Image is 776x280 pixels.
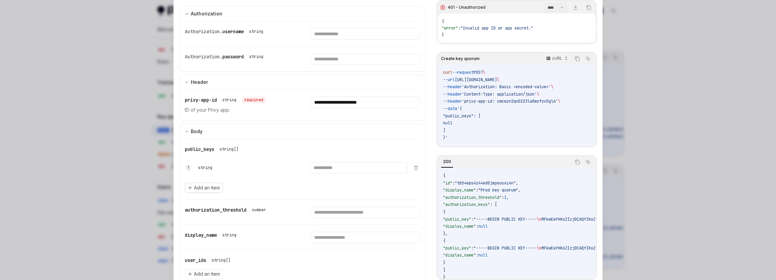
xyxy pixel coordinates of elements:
[185,232,239,238] div: display_name
[443,260,445,265] span: }
[443,113,481,119] span: "public_keys": [
[476,253,478,258] span: :
[222,54,244,60] span: password
[442,25,458,31] span: "error"
[443,99,462,104] span: --header
[443,120,452,126] span: null
[179,74,426,90] button: expand input section
[242,97,266,103] div: required
[455,180,516,186] span: "tb54eps4z44ed0jepousxi4n"
[584,3,593,12] button: Copy the contents from the code block
[185,232,217,238] span: display_name
[443,180,452,186] span: "id"
[452,70,474,75] span: --request
[490,202,497,207] span: : [
[443,267,445,273] span: ]
[452,180,455,186] span: :
[558,99,560,104] span: \
[222,29,244,35] span: username
[483,70,485,75] span: \
[185,146,214,152] span: public_keys
[542,245,692,251] span: MFkwEwYHKoZIzj0CAQYIKoZIzj0DAQcDQgAErzZtQr/bMIh3Y8f9ZqseB9i/AfjQ
[443,135,448,140] span: }'
[249,29,263,34] div: string
[185,257,206,263] span: user_ids
[191,78,208,86] div: Header
[249,54,263,59] div: string
[502,195,504,200] span: :
[537,217,542,222] span: \n
[462,92,537,97] span: 'Content-Type: application/json'
[185,53,266,60] div: Authorization.password
[443,245,471,251] span: "public_key"
[443,173,445,178] span: {
[537,92,539,97] span: \
[457,106,462,111] span: '{
[443,84,462,90] span: --header
[542,53,571,64] button: cURL
[516,180,518,186] span: ,
[179,124,426,139] button: expand input section
[185,146,241,153] div: public_keys
[443,224,476,229] span: "display_name"
[537,245,542,251] span: \n
[443,217,471,222] span: "public_key"
[552,56,562,61] p: cURL
[441,56,480,61] span: Create key quorum
[179,6,426,21] button: expand input section
[443,231,448,236] span: },
[478,224,488,229] span: null
[458,25,460,31] span: :
[443,202,490,207] span: "authorization_keys"
[212,258,230,263] div: string[]
[443,238,445,243] span: {
[442,19,444,24] span: {
[551,84,553,90] span: \
[471,245,474,251] span: :
[460,25,533,31] span: "Invalid app ID or app secret."
[443,106,457,111] span: --data
[185,164,191,171] div: 1
[185,183,223,193] button: Add an item
[191,127,203,135] div: Body
[185,257,233,264] div: user_ids
[448,5,486,10] div: 401 - Unauthorized
[462,84,551,90] span: 'Authorization: Basic <encoded-value>'
[584,158,592,166] button: Ask AI
[474,70,483,75] span: POST
[441,158,453,166] div: 200
[194,184,220,191] span: Add an item
[185,106,294,114] p: ID of your Privy app.
[443,128,445,133] span: ]
[185,207,269,213] div: authorization_threshold
[222,232,236,238] div: string
[443,209,445,215] span: {
[443,70,452,75] span: curl
[443,195,502,200] span: "authorization_threshold"
[474,217,537,222] span: "-----BEGIN PUBLIC KEY-----
[443,92,462,97] span: --header
[573,158,581,166] button: Copy the contents from the code block
[443,187,476,193] span: "display_name"
[185,269,223,279] button: Add an item
[455,77,497,82] span: [URL][DOMAIN_NAME]
[476,187,478,193] span: :
[573,54,581,63] button: Copy the contents from the code block
[198,165,212,170] div: string
[478,187,518,193] span: "Prod key quorum"
[222,97,236,103] div: string
[476,224,478,229] span: :
[584,54,592,63] button: Ask AI
[194,271,220,277] span: Add an item
[497,77,499,82] span: \
[185,97,217,103] span: privy-app-id
[442,32,444,38] span: }
[504,195,506,200] span: 1
[506,195,509,200] span: ,
[443,253,476,258] span: "display_name"
[185,29,222,35] span: Authorization.
[462,99,558,104] span: 'privy-app-id: cmcwzn2qn0223la0mzfyu5gl6'
[252,207,266,213] div: number
[518,187,520,193] span: ,
[185,207,246,213] span: authorization_threshold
